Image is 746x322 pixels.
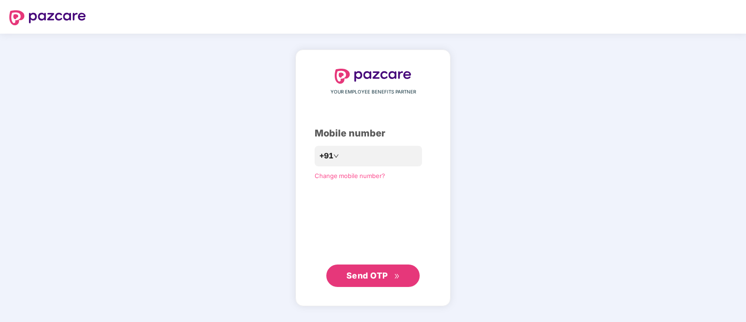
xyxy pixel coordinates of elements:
[326,265,420,287] button: Send OTPdouble-right
[394,273,400,279] span: double-right
[333,153,339,159] span: down
[331,88,416,96] span: YOUR EMPLOYEE BENEFITS PARTNER
[335,69,411,84] img: logo
[315,126,431,141] div: Mobile number
[9,10,86,25] img: logo
[319,150,333,162] span: +91
[315,172,385,179] a: Change mobile number?
[346,271,388,280] span: Send OTP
